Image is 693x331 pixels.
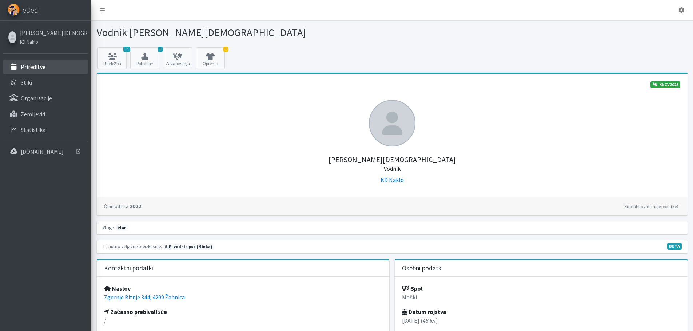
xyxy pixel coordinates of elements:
[103,225,115,230] small: Vloge:
[21,63,45,70] p: Prireditve
[20,28,86,37] a: [PERSON_NAME][DEMOGRAPHIC_DATA]
[384,165,401,172] small: Vodnik
[123,47,130,52] span: 14
[650,81,680,88] a: KNZV2025
[104,146,680,173] h5: [PERSON_NAME][DEMOGRAPHIC_DATA]
[402,316,680,325] p: [DATE] ( )
[3,107,88,121] a: Zemljevid
[667,243,682,250] span: V fazi razvoja
[3,122,88,137] a: Statistika
[223,47,228,52] span: 1
[402,308,446,315] strong: Datum rojstva
[23,5,39,16] span: eDedi
[8,4,20,16] img: eDedi
[104,202,141,210] strong: 2022
[21,94,52,102] p: Organizacije
[158,47,163,52] span: 1
[116,225,128,231] span: član
[196,47,225,69] a: 1 Oprema
[3,91,88,105] a: Organizacije
[423,317,436,324] em: 48 let
[21,126,45,133] p: Statistika
[3,60,88,74] a: Prireditve
[20,37,86,46] a: KD Naklo
[402,265,443,272] h3: Osebni podatki
[103,243,162,249] small: Trenutno veljavne preizkušnje:
[21,79,32,86] p: Stiki
[130,47,159,69] button: 1 Potrdila
[104,316,382,325] p: /
[104,285,131,292] strong: Naslov
[104,265,153,272] h3: Kontaktni podatki
[402,293,680,302] p: Moški
[622,202,680,211] a: Kdo lahko vidi moje podatke?
[381,176,404,183] a: KD Naklo
[163,47,192,69] a: Zavarovanja
[3,75,88,90] a: Stiki
[21,148,64,155] p: [DOMAIN_NAME]
[104,203,130,209] small: Član od leta:
[402,285,423,292] strong: Spol
[97,47,127,69] a: 14 Udeležba
[104,308,167,315] strong: Začasno prebivališče
[163,243,214,250] span: Naslednja preizkušnja: jesen 2026
[104,294,185,301] a: Zgornje Bitnje 344, 4209 Žabnica
[3,144,88,159] a: [DOMAIN_NAME]
[21,110,45,118] p: Zemljevid
[20,39,38,45] small: KD Naklo
[97,26,390,39] h1: Vodnik [PERSON_NAME][DEMOGRAPHIC_DATA]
